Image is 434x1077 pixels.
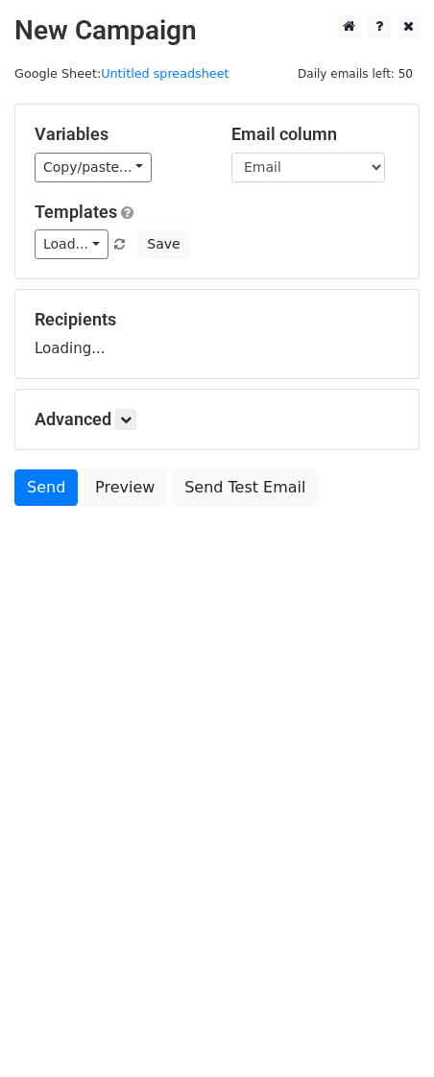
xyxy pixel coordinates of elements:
a: Send [14,469,78,506]
h2: New Campaign [14,14,420,47]
h5: Variables [35,124,203,145]
small: Google Sheet: [14,66,229,81]
a: Daily emails left: 50 [291,66,420,81]
div: Loading... [35,309,399,359]
a: Untitled spreadsheet [101,66,229,81]
a: Send Test Email [172,469,318,506]
h5: Email column [231,124,399,145]
h5: Recipients [35,309,399,330]
a: Preview [83,469,167,506]
a: Load... [35,229,108,259]
button: Save [138,229,188,259]
span: Daily emails left: 50 [291,63,420,84]
a: Templates [35,202,117,222]
a: Copy/paste... [35,153,152,182]
h5: Advanced [35,409,399,430]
